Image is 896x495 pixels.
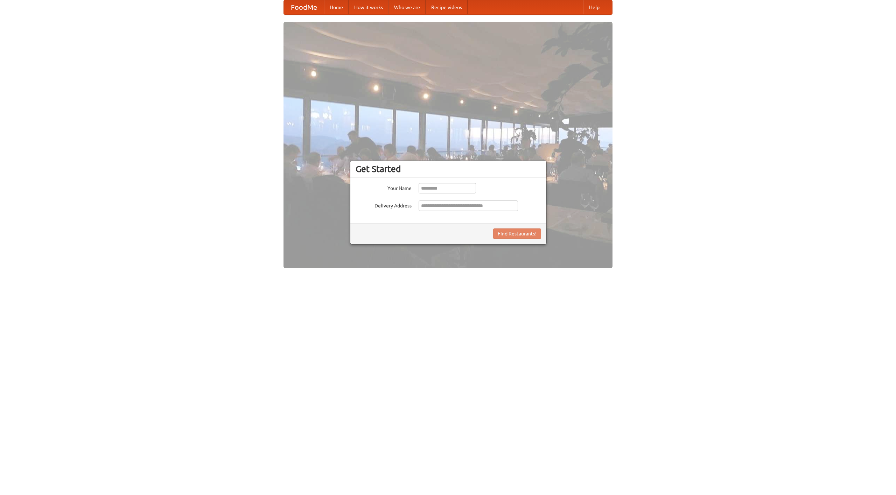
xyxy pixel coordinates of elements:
a: Recipe videos [426,0,468,14]
a: Help [583,0,605,14]
a: How it works [349,0,388,14]
a: Who we are [388,0,426,14]
label: Your Name [356,183,412,192]
a: FoodMe [284,0,324,14]
h3: Get Started [356,164,541,174]
label: Delivery Address [356,200,412,209]
button: Find Restaurants! [493,228,541,239]
a: Home [324,0,349,14]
